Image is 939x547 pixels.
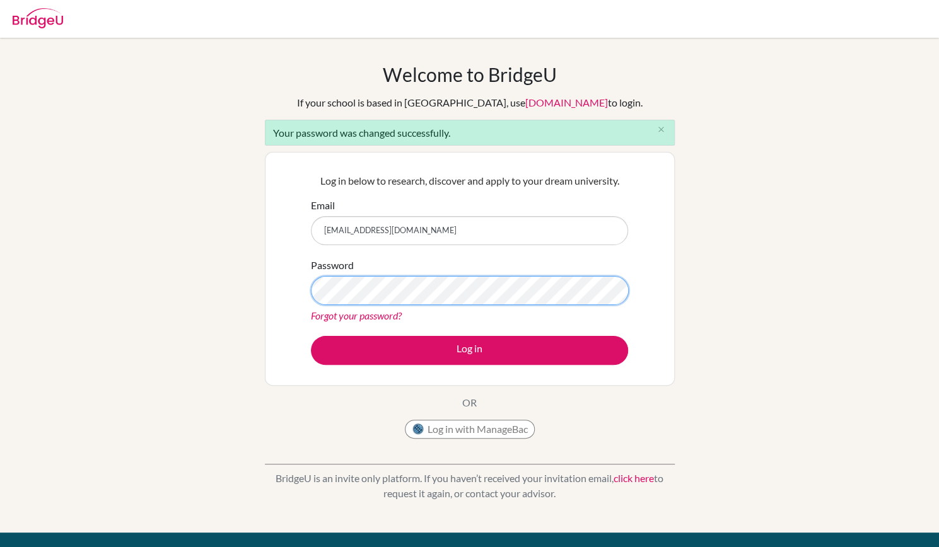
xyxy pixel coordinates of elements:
[311,336,628,365] button: Log in
[405,420,535,439] button: Log in with ManageBac
[649,120,674,139] button: Close
[462,395,477,410] p: OR
[656,125,666,134] i: close
[311,198,335,213] label: Email
[311,173,628,188] p: Log in below to research, discover and apply to your dream university.
[297,95,643,110] div: If your school is based in [GEOGRAPHIC_DATA], use to login.
[265,471,675,501] p: BridgeU is an invite only platform. If you haven’t received your invitation email, to request it ...
[311,309,402,321] a: Forgot your password?
[265,120,675,146] div: Your password was changed successfully.
[13,8,63,28] img: Bridge-U
[311,258,354,273] label: Password
[525,96,608,108] a: [DOMAIN_NAME]
[383,63,557,86] h1: Welcome to BridgeU
[614,472,654,484] a: click here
